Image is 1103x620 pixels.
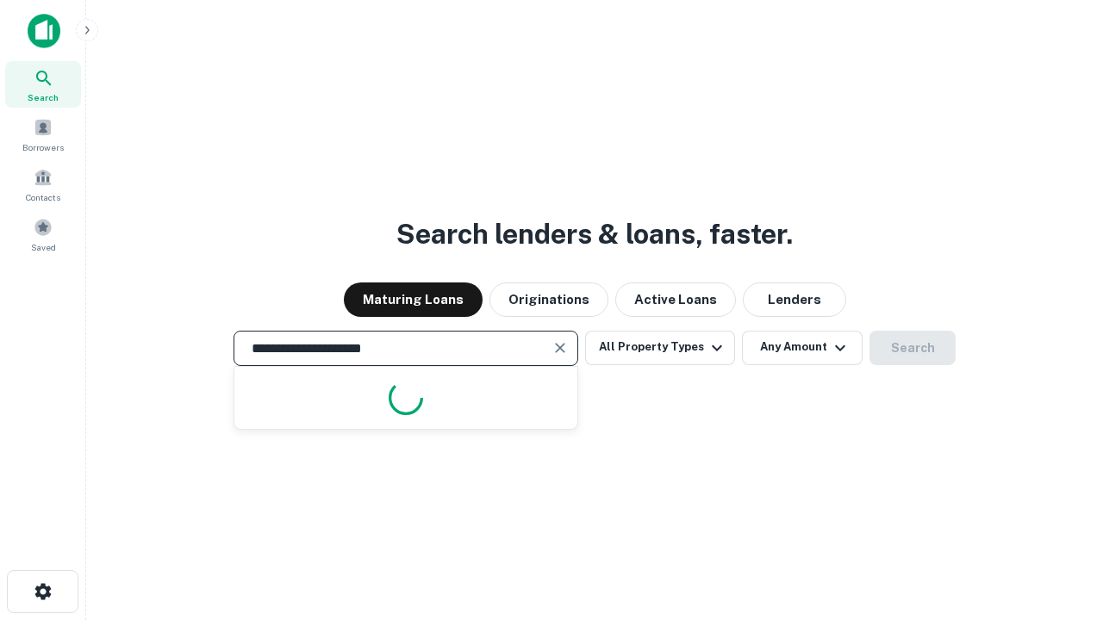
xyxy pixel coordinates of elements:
[28,14,60,48] img: capitalize-icon.png
[615,282,736,317] button: Active Loans
[548,336,572,360] button: Clear
[585,331,735,365] button: All Property Types
[5,161,81,208] a: Contacts
[5,211,81,257] a: Saved
[5,111,81,158] a: Borrowers
[344,282,483,317] button: Maturing Loans
[1017,482,1103,565] iframe: Chat Widget
[742,331,863,365] button: Any Amount
[396,214,793,255] h3: Search lenders & loans, faster.
[743,282,846,317] button: Lenders
[22,140,64,154] span: Borrowers
[28,90,59,104] span: Search
[5,61,81,108] a: Search
[489,282,608,317] button: Originations
[31,240,56,254] span: Saved
[26,190,60,204] span: Contacts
